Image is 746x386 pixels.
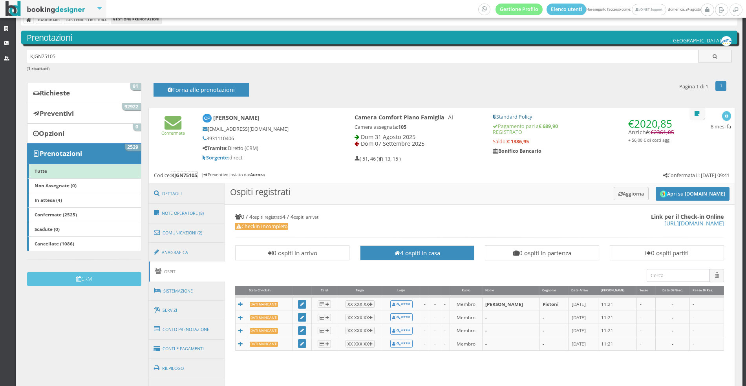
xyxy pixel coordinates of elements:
td: - [420,337,430,351]
td: - [430,296,440,311]
td: - [637,311,656,324]
td: - [483,324,540,337]
h5: [GEOGRAPHIC_DATA] [671,36,732,47]
b: In attesa (4) [35,197,62,203]
small: ospiti arrivati [294,214,320,220]
td: - [440,296,450,311]
a: Ospiti [149,262,225,282]
b: 105 [398,124,406,130]
img: Claudio Pistoni [203,114,212,123]
b: Tramite: [203,145,228,152]
h5: 8 mesi fa [711,124,731,130]
h5: [EMAIL_ADDRESS][DOMAIN_NAME] [203,126,328,132]
td: - [656,337,690,351]
td: - [539,337,569,351]
td: - [440,337,450,351]
a: Tutte [27,164,141,179]
h3: Prenotazioni [27,33,732,43]
div: Ruolo [450,286,482,296]
b: Dati mancanti [250,328,278,333]
span: Dom 31 Agosto 2025 [361,133,415,141]
span: € [651,129,674,136]
div: Sesso [637,286,655,296]
td: - [656,296,690,311]
a: I/O NET Support [632,4,666,15]
h5: Codice: [154,172,197,178]
td: - [430,324,440,337]
img: circle_logo_thumb.png [660,190,667,198]
td: - [656,311,690,324]
td: - [430,337,440,351]
a: Sistemazione [149,281,225,301]
b: Non Assegnate (0) [35,182,77,188]
a: Confermate (2525) [27,207,141,222]
span: Dom 07 Settembre 2025 [361,140,424,147]
a: Anagrafica [149,242,225,263]
a: Non Assegnate (0) [27,178,141,193]
span: € [628,117,672,131]
td: Pistoni [539,296,569,311]
span: 2020,85 [634,117,672,131]
h3: Ospiti registrati [225,183,735,205]
a: Dettagli [149,183,225,204]
div: Login [383,286,420,296]
b: KJGN75105 [171,172,197,179]
h3: 0 ospiti partiti [614,249,720,256]
b: Prenotazioni [40,149,82,158]
a: Preventivi 92922 [27,103,141,123]
span: Checkin Incompleto [235,223,288,230]
button: XX XXX XX [346,300,375,308]
td: - [430,311,440,324]
a: In attesa (4) [27,193,141,208]
a: Comunicazioni (2) [149,223,225,243]
b: Confermate (2525) [35,211,77,218]
span: 91 [130,83,141,90]
td: Membro [450,324,483,337]
td: - [690,311,724,324]
b: Camera Comfort Piano Famiglia [355,113,444,121]
td: [DATE] [569,337,598,351]
td: - [440,311,450,324]
div: Nome [483,286,539,296]
a: Gestione Struttura [64,15,108,24]
small: + 56,00 € di costi agg. [628,137,671,143]
h5: Diretto (CRM) [203,145,328,151]
a: Prenotazioni 2529 [27,143,141,164]
b: Preventivi [40,109,74,118]
div: Card [312,286,337,296]
td: - [637,324,656,337]
td: [DATE] [569,296,598,311]
div: Data Arrivo [569,286,598,296]
b: Dati mancanti [250,342,278,347]
b: Opzioni [39,129,64,138]
h4: Torna alle prenotazioni [163,86,240,99]
b: Richieste [40,88,70,97]
td: 11:21 [598,324,637,337]
a: Gestione Profilo [496,4,543,15]
button: XX XXX XX [346,327,375,334]
td: - [690,337,724,351]
td: 11:21 [598,311,637,324]
div: Paese di Res. [690,286,724,296]
small: ospiti registrati [252,214,282,220]
h3: 4 ospiti in casa [364,249,470,256]
b: Tutte [35,168,47,174]
td: - [637,337,656,351]
td: Membro [450,296,483,311]
a: 1 [715,81,727,91]
td: - [420,324,430,337]
h5: Pagamento pari a REGISTRATO [493,123,675,135]
b: Cancellate (1086) [35,240,74,247]
img: 07d30c4f805411e89d4fa647fc135771.png [721,36,732,47]
button: Aggiorna [614,187,649,200]
td: - [539,311,569,324]
td: - [483,337,540,351]
span: 0 [133,124,141,131]
a: Riepilogo [149,358,225,379]
div: Cognome [540,286,569,296]
h3: 0 ospiti in arrivo [239,249,346,256]
button: Torna alle prenotazioni [154,83,249,97]
b: Link per il Check-in Online [651,213,724,220]
span: Hai eseguito l'accesso come: domenica, 24 agosto [478,4,701,15]
b: Bonifico Bancario [493,148,541,154]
